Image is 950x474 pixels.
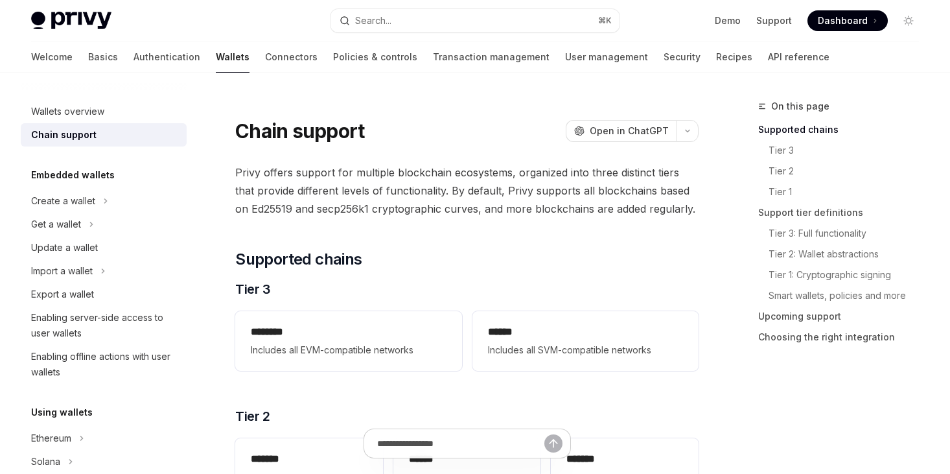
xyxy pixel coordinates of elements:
[31,127,97,143] div: Chain support
[31,167,115,183] h5: Embedded wallets
[21,236,187,259] a: Update a wallet
[31,405,93,420] h5: Using wallets
[544,434,562,453] button: Send message
[21,100,187,123] a: Wallets overview
[433,41,550,73] a: Transaction management
[355,13,391,29] div: Search...
[769,161,929,182] a: Tier 2
[251,342,446,358] span: Includes all EVM-compatible networks
[31,431,71,446] div: Ethereum
[31,104,104,119] div: Wallets overview
[664,41,701,73] a: Security
[31,287,94,302] div: Export a wallet
[769,244,929,265] a: Tier 2: Wallet abstractions
[565,41,648,73] a: User management
[31,240,98,255] div: Update a wallet
[769,182,929,202] a: Tier 1
[21,306,187,345] a: Enabling server-side access to user wallets
[21,123,187,147] a: Chain support
[715,14,741,27] a: Demo
[21,345,187,384] a: Enabling offline actions with user wallets
[758,306,929,327] a: Upcoming support
[758,327,929,348] a: Choosing the right integration
[235,280,270,298] span: Tier 3
[235,119,364,143] h1: Chain support
[472,311,699,371] a: **** *Includes all SVM-compatible networks
[235,249,362,270] span: Supported chains
[716,41,752,73] a: Recipes
[769,140,929,161] a: Tier 3
[133,41,200,73] a: Authentication
[598,16,612,26] span: ⌘ K
[31,217,81,232] div: Get a wallet
[31,454,60,469] div: Solana
[898,10,919,31] button: Toggle dark mode
[769,265,929,285] a: Tier 1: Cryptographic signing
[31,12,111,30] img: light logo
[758,119,929,140] a: Supported chains
[31,41,73,73] a: Welcome
[235,407,270,425] span: Tier 2
[758,202,929,223] a: Support tier definitions
[590,124,669,137] span: Open in ChatGPT
[31,193,95,209] div: Create a wallet
[265,41,318,73] a: Connectors
[769,223,929,244] a: Tier 3: Full functionality
[771,99,829,114] span: On this page
[566,120,677,142] button: Open in ChatGPT
[31,349,179,380] div: Enabling offline actions with user wallets
[31,263,93,279] div: Import a wallet
[88,41,118,73] a: Basics
[235,163,699,218] span: Privy offers support for multiple blockchain ecosystems, organized into three distinct tiers that...
[330,9,620,32] button: Search...⌘K
[807,10,888,31] a: Dashboard
[488,342,683,358] span: Includes all SVM-compatible networks
[216,41,249,73] a: Wallets
[768,41,829,73] a: API reference
[235,311,461,371] a: **** ***Includes all EVM-compatible networks
[333,41,417,73] a: Policies & controls
[31,310,179,341] div: Enabling server-side access to user wallets
[756,14,792,27] a: Support
[21,283,187,306] a: Export a wallet
[818,14,868,27] span: Dashboard
[769,285,929,306] a: Smart wallets, policies and more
